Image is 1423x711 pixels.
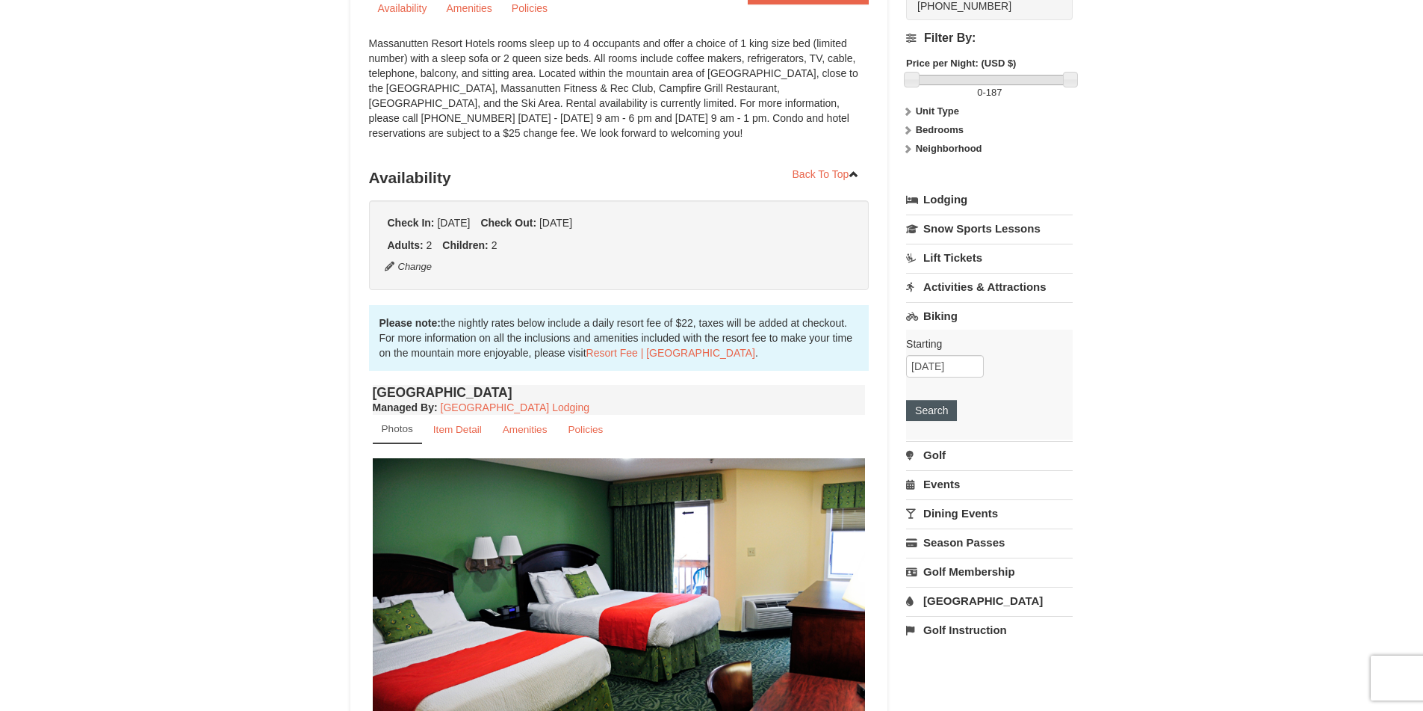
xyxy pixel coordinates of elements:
a: Biking [906,302,1073,330]
a: Resort Fee | [GEOGRAPHIC_DATA] [586,347,755,359]
span: [DATE] [437,217,470,229]
strong: Check In: [388,217,435,229]
a: Activities & Attractions [906,273,1073,301]
a: Golf Instruction [906,616,1073,644]
button: Search [906,400,957,421]
span: 0 [977,87,982,98]
strong: Price per Night: (USD $) [906,58,1016,69]
a: Golf [906,441,1073,469]
strong: Children: [442,239,488,251]
small: Item Detail [433,424,482,435]
strong: Check Out: [480,217,536,229]
strong: Bedrooms [916,124,964,135]
label: Starting [906,336,1061,351]
a: Golf Membership [906,558,1073,585]
h3: Availability [369,163,869,193]
strong: Adults: [388,239,424,251]
button: Change [384,259,433,275]
a: Events [906,470,1073,498]
small: Policies [568,424,603,435]
a: Snow Sports Lessons [906,215,1073,242]
a: Policies [558,415,613,444]
a: Amenities [493,415,557,444]
a: Lift Tickets [906,244,1073,271]
h4: [GEOGRAPHIC_DATA] [373,385,866,400]
span: 2 [427,239,433,251]
h4: Filter By: [906,31,1073,45]
a: Lodging [906,186,1073,213]
div: the nightly rates below include a daily resort fee of $22, taxes will be added at checkout. For m... [369,305,869,371]
span: 2 [492,239,497,251]
small: Amenities [503,424,548,435]
a: [GEOGRAPHIC_DATA] [906,587,1073,615]
strong: Please note: [379,317,441,329]
label: - [906,85,1073,100]
a: Back To Top [783,163,869,185]
div: Massanutten Resort Hotels rooms sleep up to 4 occupants and offer a choice of 1 king size bed (li... [369,36,869,156]
a: [GEOGRAPHIC_DATA] Lodging [441,401,589,413]
strong: : [373,401,438,413]
span: [DATE] [539,217,572,229]
span: 187 [986,87,1002,98]
a: Item Detail [424,415,492,444]
strong: Neighborhood [916,143,982,154]
a: Photos [373,415,422,444]
a: Dining Events [906,499,1073,527]
span: Managed By [373,401,434,413]
a: Season Passes [906,529,1073,556]
strong: Unit Type [916,105,959,117]
small: Photos [382,423,413,434]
